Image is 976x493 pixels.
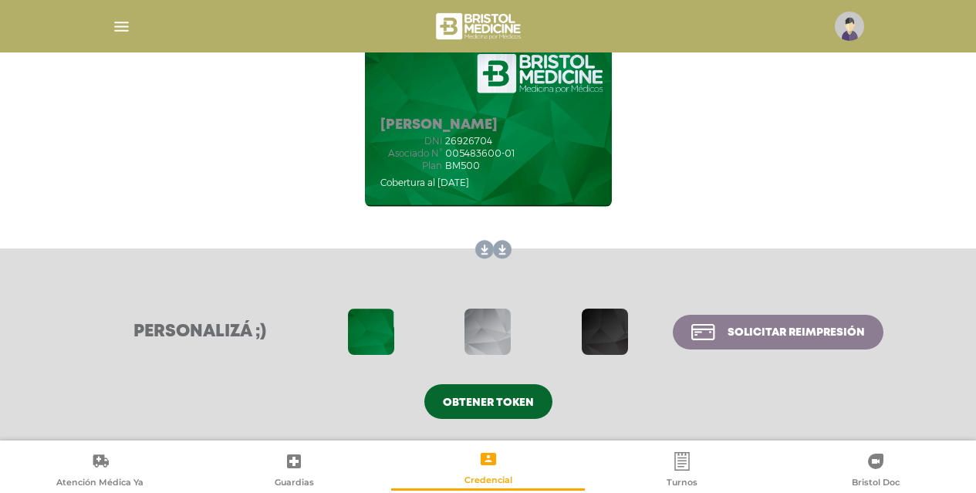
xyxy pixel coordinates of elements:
[380,160,442,171] span: Plan
[728,327,865,338] span: Solicitar reimpresión
[667,477,697,491] span: Turnos
[585,451,778,491] a: Turnos
[380,117,515,134] h5: [PERSON_NAME]
[380,136,442,147] span: dni
[464,474,512,488] span: Credencial
[380,148,442,159] span: Asociado N°
[93,322,307,342] h3: Personalizá ;)
[434,8,525,45] img: bristol-medicine-blanco.png
[445,160,480,171] span: BM500
[673,315,883,349] a: Solicitar reimpresión
[443,397,534,408] span: Obtener token
[445,148,515,159] span: 005483600-01
[197,451,390,491] a: Guardias
[275,477,314,491] span: Guardias
[3,451,197,491] a: Atención Médica Ya
[445,136,492,147] span: 26926704
[391,449,585,488] a: Credencial
[56,477,144,491] span: Atención Médica Ya
[380,177,469,188] span: Cobertura al [DATE]
[112,17,131,36] img: Cober_menu-lines-white.svg
[835,12,864,41] img: profile-placeholder.svg
[852,477,900,491] span: Bristol Doc
[424,384,552,419] a: Obtener token
[779,451,973,491] a: Bristol Doc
